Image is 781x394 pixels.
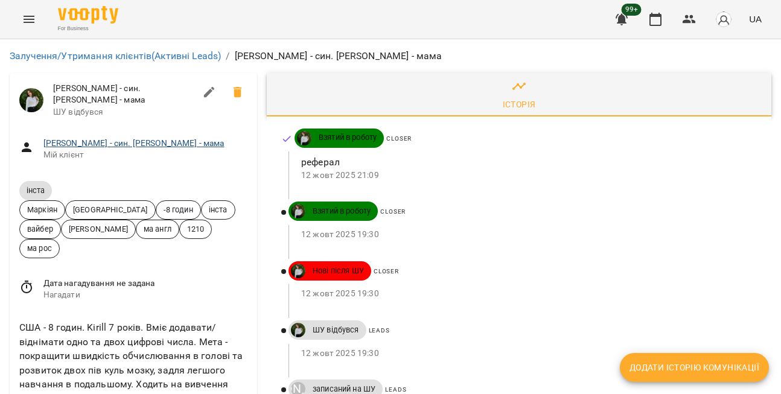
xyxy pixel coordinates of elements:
[291,264,305,278] img: ДТ Чавага Вікторія
[622,4,642,16] span: 99+
[53,83,195,106] span: [PERSON_NAME] - син. [PERSON_NAME] - мама
[715,11,732,28] img: avatar_s.png
[385,386,406,393] span: Leads
[386,135,412,142] span: Closer
[288,323,305,337] a: ДТ Чавага Вікторія
[291,204,305,218] img: ДТ Чавага Вікторія
[156,204,200,215] span: -8 годин
[43,138,225,148] a: [PERSON_NAME] - син. [PERSON_NAME] - мама
[305,206,378,217] span: Взятий в роботу
[10,49,771,63] nav: breadcrumb
[744,8,767,30] button: UA
[297,131,311,145] img: ДТ Чавага Вікторія
[295,131,311,145] a: ДТ Чавага Вікторія
[235,49,442,63] p: [PERSON_NAME] - син. [PERSON_NAME] - мама
[749,13,762,25] span: UA
[226,49,229,63] li: /
[43,278,247,290] span: Дата нагадування не задана
[301,155,752,170] p: реферал
[305,265,371,276] span: Нові після ШУ
[301,229,752,241] p: 12 жовт 2025 19:30
[288,264,305,278] a: ДТ Чавага Вікторія
[503,97,536,112] div: Історія
[62,223,135,235] span: [PERSON_NAME]
[58,6,118,24] img: Voopty Logo
[288,204,305,218] a: ДТ Чавага Вікторія
[136,223,179,235] span: ма англ
[19,185,52,195] span: інста
[10,50,221,62] a: Залучення/Утримання клієнтів(Активні Leads)
[301,170,752,182] p: 12 жовт 2025 21:09
[202,204,235,215] span: інста
[43,149,247,161] span: Мій клієнт
[311,132,384,143] span: Взятий в роботу
[19,88,43,112] img: ДТ Чавага Вікторія
[180,223,212,235] span: 1210
[369,327,390,334] span: Leads
[301,288,752,300] p: 12 жовт 2025 19:30
[20,204,65,215] span: Маркіян
[53,106,195,118] span: ШУ відбувся
[58,25,118,33] span: For Business
[380,208,406,215] span: Closer
[620,353,769,382] button: Додати історію комунікації
[14,5,43,34] button: Menu
[20,243,59,254] span: ма рос
[291,323,305,337] img: ДТ Чавага Вікторія
[374,268,399,275] span: Closer
[630,360,759,375] span: Додати історію комунікації
[305,325,366,335] span: ШУ відбувся
[66,204,155,215] span: [GEOGRAPHIC_DATA]
[20,223,60,235] span: вайбер
[301,348,752,360] p: 12 жовт 2025 19:30
[43,289,247,301] span: Нагадати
